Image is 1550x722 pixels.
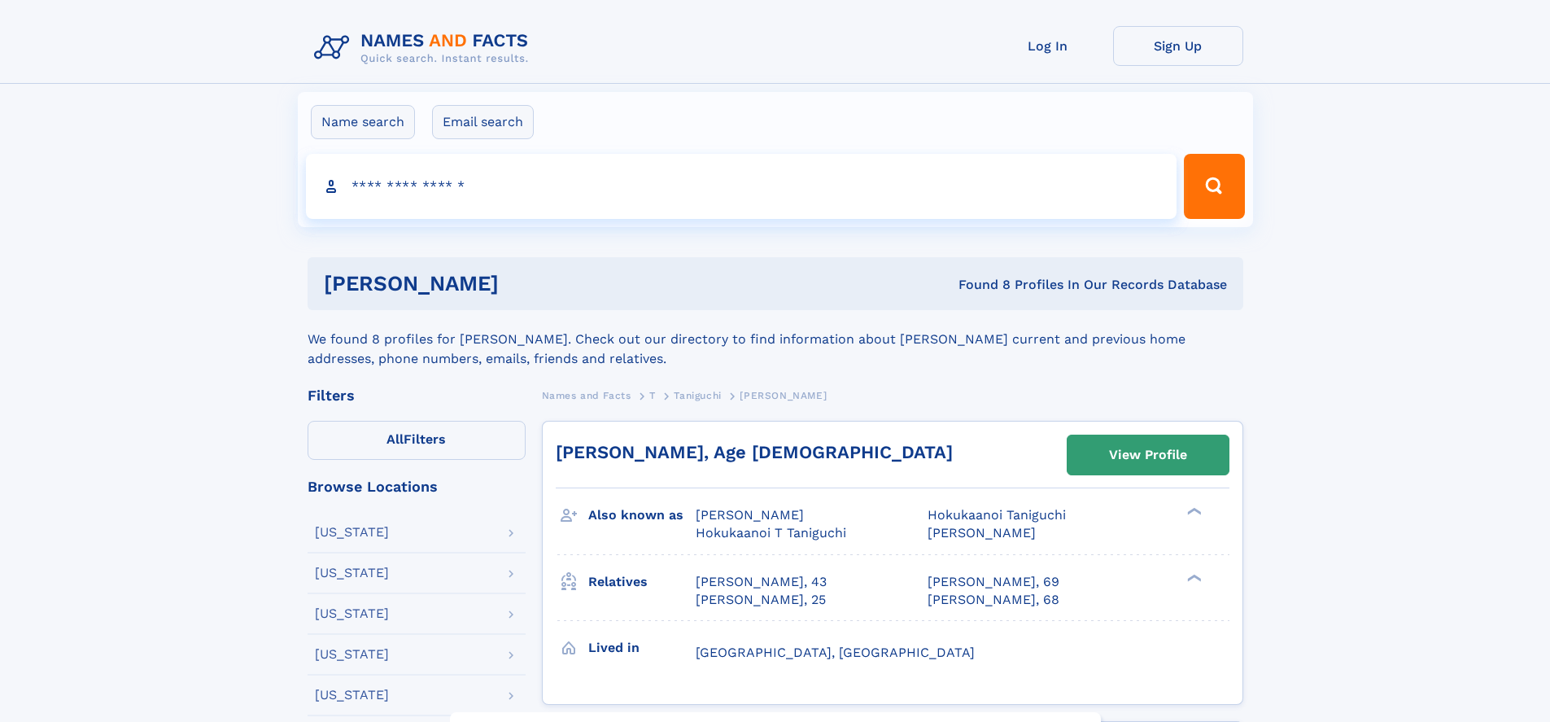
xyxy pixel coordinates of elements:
a: Log In [983,26,1113,66]
div: Filters [308,388,526,403]
span: Taniguchi [674,390,721,401]
div: ❯ [1183,572,1203,583]
a: Sign Up [1113,26,1243,66]
a: [PERSON_NAME], 69 [928,573,1059,591]
button: Search Button [1184,154,1244,219]
a: [PERSON_NAME], 68 [928,591,1059,609]
div: [US_STATE] [315,689,389,702]
span: All [386,431,404,447]
img: Logo Names and Facts [308,26,542,70]
a: View Profile [1068,435,1229,475]
h3: Also known as [588,501,696,529]
h1: [PERSON_NAME] [324,273,729,294]
span: [PERSON_NAME] [696,507,804,523]
div: Browse Locations [308,479,526,494]
div: View Profile [1109,436,1187,474]
div: ❯ [1183,506,1203,517]
a: Names and Facts [542,385,631,405]
span: Hokukaanoi T Taniguchi [696,525,846,540]
div: [US_STATE] [315,526,389,539]
a: [PERSON_NAME], 25 [696,591,826,609]
span: Hokukaanoi Taniguchi [928,507,1066,523]
span: [GEOGRAPHIC_DATA], [GEOGRAPHIC_DATA] [696,645,975,660]
div: Found 8 Profiles In Our Records Database [728,276,1227,294]
label: Email search [432,105,534,139]
input: search input [306,154,1177,219]
label: Filters [308,421,526,460]
label: Name search [311,105,415,139]
span: [PERSON_NAME] [740,390,827,401]
div: [US_STATE] [315,648,389,661]
div: We found 8 profiles for [PERSON_NAME]. Check out our directory to find information about [PERSON_... [308,310,1243,369]
div: [US_STATE] [315,607,389,620]
h3: Relatives [588,568,696,596]
div: [US_STATE] [315,567,389,580]
a: [PERSON_NAME], 43 [696,573,827,591]
h3: Lived in [588,634,696,662]
span: [PERSON_NAME] [928,525,1036,540]
a: [PERSON_NAME], Age [DEMOGRAPHIC_DATA] [556,442,953,462]
a: Taniguchi [674,385,721,405]
a: T [649,385,656,405]
span: T [649,390,656,401]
